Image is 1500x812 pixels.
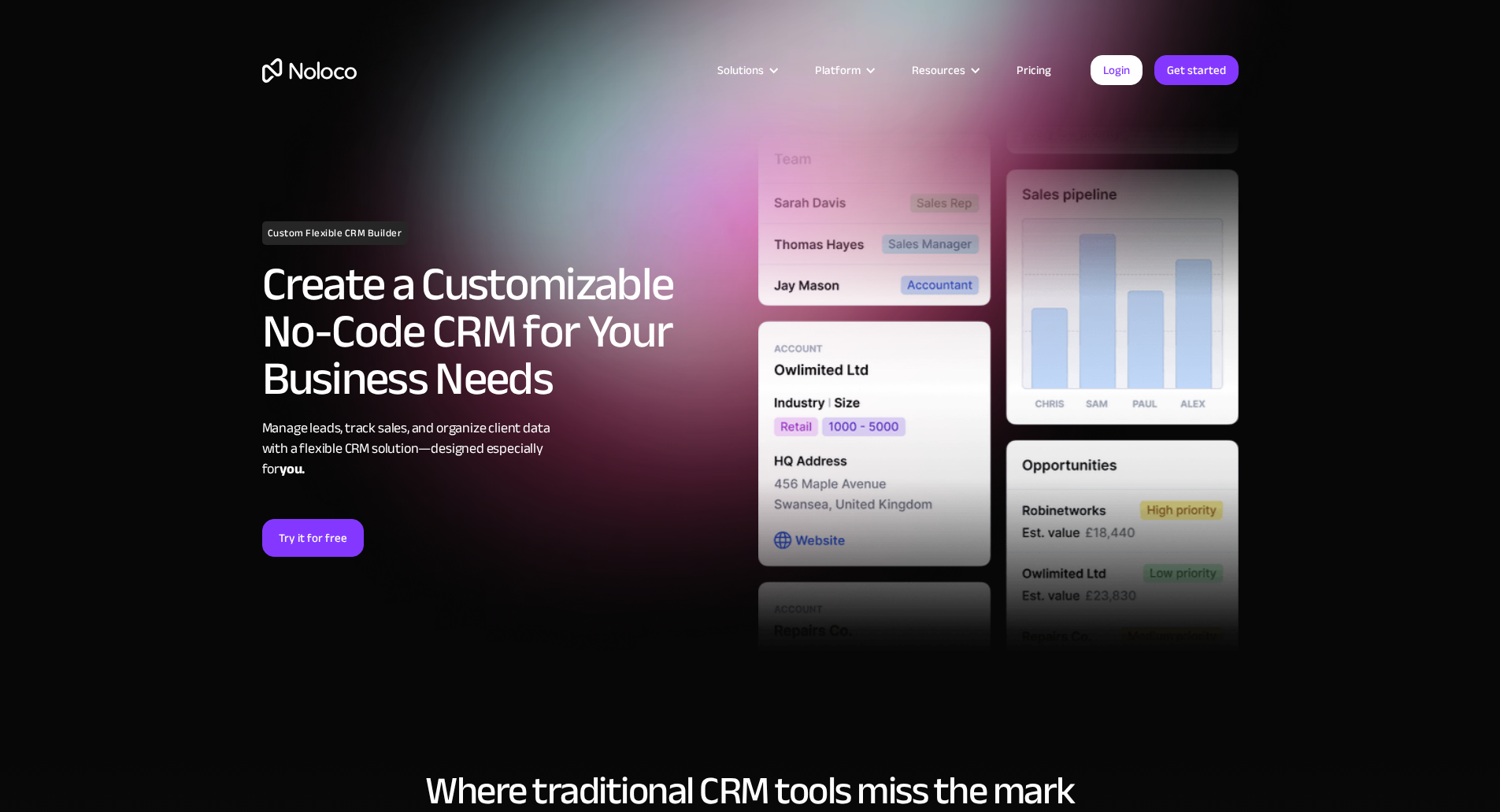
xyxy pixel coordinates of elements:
[262,261,743,402] h2: Create a Customizable No-Code CRM for Your Business Needs
[892,60,997,80] div: Resources
[997,60,1071,80] a: Pricing
[262,769,1239,812] h2: Where traditional CRM tools miss the mark
[280,456,305,482] strong: you.
[912,60,965,80] div: Resources
[262,519,364,557] a: Try it for free
[262,58,357,83] a: home
[262,221,408,245] h1: Custom Flexible CRM Builder
[815,60,861,80] div: Platform
[795,60,892,80] div: Platform
[1154,55,1239,85] a: Get started
[698,60,795,80] div: Solutions
[717,60,764,80] div: Solutions
[262,418,743,480] div: Manage leads, track sales, and organize client data with a flexible CRM solution—designed especia...
[1091,55,1143,85] a: Login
